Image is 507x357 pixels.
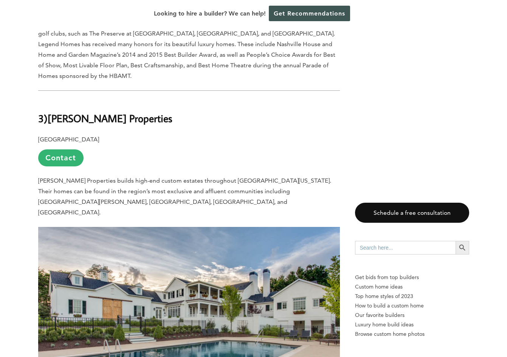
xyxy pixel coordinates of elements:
[38,112,48,125] b: 3)
[355,241,456,255] input: Search here...
[355,292,469,301] a: Top home styles of 2023
[48,112,172,125] b: [PERSON_NAME] Properties
[269,6,350,21] a: Get Recommendations
[355,310,469,320] a: Our favorite builders
[458,244,467,252] svg: Search
[355,329,469,339] a: Browse custom home photos
[355,320,469,329] a: Luxury home build ideas
[355,203,469,223] a: Schedule a free consultation
[469,319,498,348] iframe: Drift Widget Chat Controller
[38,134,340,166] p: [GEOGRAPHIC_DATA]
[355,273,469,282] p: Get bids from top builders
[38,149,84,166] a: Contact
[355,301,469,310] a: How to build a custom home
[355,282,469,292] a: Custom home ideas
[38,175,340,218] p: [PERSON_NAME] Properties builds high-end custom estates throughout [GEOGRAPHIC_DATA][US_STATE]. T...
